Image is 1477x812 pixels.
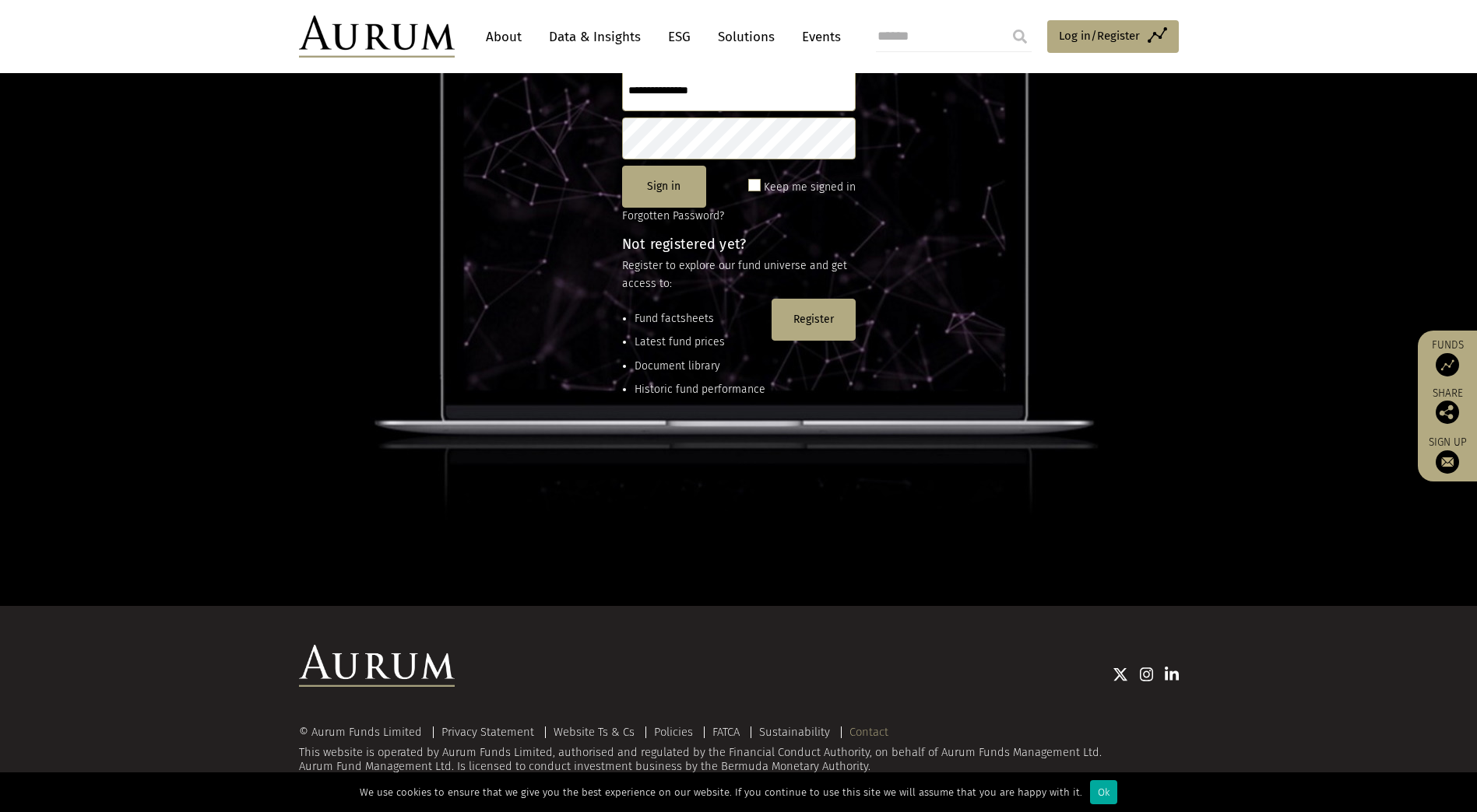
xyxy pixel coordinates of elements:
a: Contact [849,725,888,739]
p: Register to explore our fund universe and get access to: [622,257,856,292]
li: Historic fund performance [635,381,765,398]
a: Policies [654,725,693,739]
a: About [478,23,529,51]
a: Sustainability [759,725,830,739]
div: This website is operated by Aurum Funds Limited, authorised and regulated by the Financial Conduc... [299,726,1179,773]
div: Ok [1090,780,1117,804]
div: Share [1426,388,1469,424]
img: Share this post [1436,401,1459,424]
div: © Aurum Funds Limited [299,726,430,738]
label: Keep me signed in [764,178,856,197]
img: Aurum Logo [299,645,455,687]
img: Twitter icon [1113,667,1128,682]
img: Sign up to our newsletter [1436,450,1459,474]
a: Solutions [710,23,782,51]
a: Log in/Register [1047,20,1179,53]
a: Events [794,23,841,51]
li: Document library [635,358,765,375]
a: Sign up [1426,436,1469,474]
img: Instagram icon [1140,667,1154,682]
a: Forgotten Password? [622,209,724,222]
img: Access Funds [1436,353,1459,376]
h4: Not registered yet? [622,237,856,251]
img: Linkedin icon [1165,667,1179,682]
a: Privacy Statement [441,725,534,739]
button: Register [772,299,856,341]
li: Latest fund prices [635,334,765,351]
img: Aurum [299,16,455,58]
li: Fund factsheets [635,310,765,327]
button: Sign in [622,166,706,208]
a: Data & Insights [541,23,649,51]
a: Website Ts & Cs [554,725,635,739]
input: Submit [1004,21,1036,52]
a: ESG [660,23,698,51]
span: Log in/Register [1059,26,1140,45]
a: FATCA [712,725,740,739]
a: Funds [1426,338,1469,376]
